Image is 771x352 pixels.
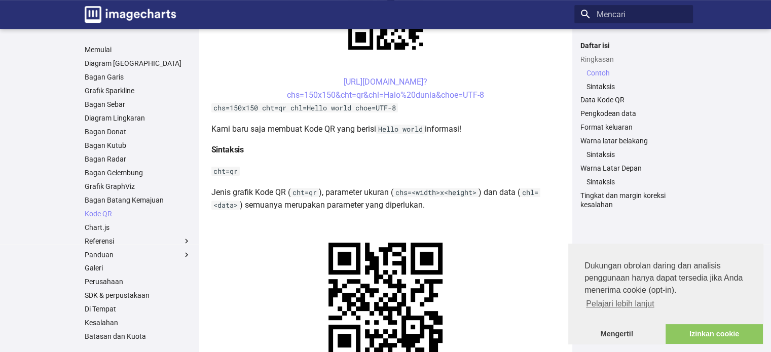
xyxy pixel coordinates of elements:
[580,191,666,209] font: Tingkat dan margin koreksi kesalahan
[580,55,687,64] a: Ringkasan
[580,137,648,145] font: Warna latar belakang
[586,178,615,186] font: Sintaksis
[580,123,633,131] font: Format keluaran
[85,251,114,259] font: Panduan
[85,195,191,205] a: Bagan Batang Kemajuan
[81,2,180,27] a: Dokumentasi Bagan Gambar
[85,100,191,109] a: Bagan Sebar
[580,123,687,132] a: Format keluaran
[586,150,687,159] a: Sintaksis
[586,150,615,159] font: Sintaksis
[85,305,116,313] font: Di Tempat
[586,68,687,77] a: Contoh
[85,87,134,95] font: Grafik Sparkline
[574,5,693,23] input: Mencari
[211,103,398,112] code: chs=150x150 cht=qr chl=Hello world choe=UTF-8
[85,59,191,68] a: Diagram [GEOGRAPHIC_DATA]
[85,114,145,122] font: Diagram Lingkaran
[319,187,393,197] font: ), parameter ukuran (
[85,45,191,54] a: Memulai
[85,100,125,108] font: Bagan Sebar
[85,278,123,286] font: Perusahaan
[580,42,610,50] font: Daftar isi
[85,169,143,177] font: Bagan Gelembung
[211,187,290,197] font: Jenis grafik Kode QR (
[85,237,114,245] font: Referensi
[211,167,240,176] code: cht=qr
[85,141,191,150] a: Bagan Kutub
[85,86,191,95] a: Grafik Sparkline
[376,125,425,134] code: Hello world
[85,304,191,314] a: Di Tempat
[85,332,146,340] font: Batasan dan Kuota
[580,109,636,118] font: Pengkodean data
[85,223,191,232] a: Chart.js
[85,263,191,272] a: Galeri
[240,200,425,210] font: ) semuanya merupakan parameter yang diperlukan.
[85,6,176,23] img: logo
[568,244,763,344] div: persetujuan cookie
[85,59,181,67] font: Diagram [GEOGRAPHIC_DATA]
[85,332,191,341] a: Batasan dan Kuota
[580,164,687,173] a: Warna Latar Depan
[287,90,484,100] font: chs=150x150&cht=qr&chl=Halo%20dunia&choe=UTF-8
[574,41,693,210] nav: Daftar isi
[85,168,191,177] a: Bagan Gelembung
[287,77,484,100] a: [URL][DOMAIN_NAME]?chs=150x150&cht=qr&chl=Halo%20dunia&choe=UTF-8
[85,209,191,218] a: Kode QR
[85,182,191,191] a: Grafik GraphViz
[85,46,112,54] font: Memulai
[580,109,687,118] a: Pengkodean data
[689,330,739,338] font: Izinkan cookie
[85,113,191,123] a: Diagram Lingkaran
[344,77,427,87] font: [URL][DOMAIN_NAME]?
[580,136,687,145] a: Warna latar belakang
[584,261,743,294] font: Dukungan obrolan daring dan analisis penggunaan hanya dapat tersedia jika Anda menerima cookie (o...
[85,72,191,82] a: Bagan Garis
[601,330,634,338] font: Mengerti!
[586,83,615,91] font: Sintaksis
[211,145,244,154] font: Sintaksis
[586,177,687,186] a: Sintaksis
[85,182,135,190] font: Grafik GraphViz
[85,73,124,81] font: Bagan Garis
[580,96,625,104] font: Data Kode QR
[586,69,610,77] font: Contoh
[580,191,687,209] a: Tingkat dan margin koreksi kesalahan
[85,318,191,327] a: Kesalahan
[568,324,666,344] a: abaikan pesan cookie
[211,124,376,134] font: Kami baru saja membuat Kode QR yang berisi
[586,82,687,91] a: Sintaksis
[85,154,191,164] a: Bagan Radar
[85,277,191,286] a: Perusahaan
[580,164,642,172] font: Warna Latar Depan
[666,324,763,344] a: izinkan cookie
[85,128,126,136] font: Bagan Donat
[580,55,614,63] font: Ringkasan
[85,264,103,272] font: Galeri
[85,141,126,149] font: Bagan Kutub
[479,187,520,197] font: ) dan data (
[85,155,126,163] font: Bagan Radar
[290,188,319,197] code: cht=qr
[85,210,112,218] font: Kode QR
[393,188,479,197] code: chs=<width>x<height>
[580,68,687,91] nav: Ringkasan
[580,150,687,159] nav: Warna latar belakang
[85,291,150,299] font: SDK & perpustakaan
[85,196,164,204] font: Bagan Batang Kemajuan
[425,124,461,134] font: informasi!
[586,299,654,308] font: Pelajari lebih lanjut
[85,319,118,327] font: Kesalahan
[85,223,109,231] font: Chart.js
[85,127,191,136] a: Bagan Donat
[584,296,656,311] a: pelajari lebih lanjut tentang cookie
[85,291,191,300] a: SDK & perpustakaan
[580,177,687,186] nav: Warna Latar Depan
[580,95,687,104] a: Data Kode QR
